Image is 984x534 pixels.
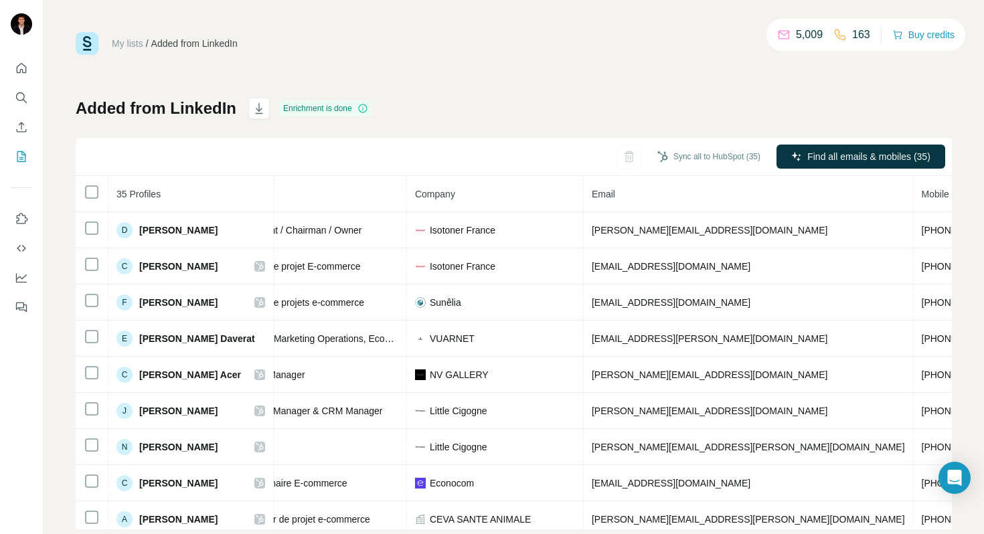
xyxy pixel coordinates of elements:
span: NV GALLERY [430,368,489,381]
span: [PERSON_NAME][EMAIL_ADDRESS][DOMAIN_NAME] [592,369,827,380]
div: D [116,222,133,238]
button: Use Surfe on LinkedIn [11,207,32,231]
div: J [116,403,133,419]
button: Buy credits [892,25,955,44]
span: [PERSON_NAME] [139,260,218,273]
span: [PERSON_NAME][EMAIL_ADDRESS][DOMAIN_NAME] [592,406,827,416]
span: [PERSON_NAME] [139,440,218,454]
span: [PERSON_NAME] Daverat [139,332,255,345]
button: Search [11,86,32,110]
button: Use Surfe API [11,236,32,260]
button: Dashboard [11,266,32,290]
img: company-logo [415,406,426,416]
span: [EMAIL_ADDRESS][DOMAIN_NAME] [592,297,750,308]
button: Find all emails & mobiles (35) [776,145,945,169]
span: President / Chairman / Owner [238,225,361,236]
span: Isotoner France [430,260,495,273]
div: A [116,511,133,527]
span: [EMAIL_ADDRESS][DOMAIN_NAME] [592,478,750,488]
span: Little Cigogne [430,404,487,418]
img: company-logo [415,369,426,380]
div: N [116,439,133,455]
span: CEVA SANTE ANIMALE [430,513,531,526]
img: company-logo [415,261,426,272]
span: Sunêlia [430,296,461,309]
span: [PERSON_NAME] [139,296,218,309]
span: Isotoner France [430,224,495,237]
span: Directeur de projet e-commerce [238,514,370,525]
span: [PERSON_NAME] [139,404,218,418]
p: 5,009 [796,27,823,43]
img: company-logo [415,478,426,488]
span: [EMAIL_ADDRESS][DOMAIN_NAME] [592,261,750,272]
span: [PERSON_NAME][EMAIL_ADDRESS][PERSON_NAME][DOMAIN_NAME] [592,514,905,525]
span: Little Cigogne [430,440,487,454]
span: [PERSON_NAME] [139,224,218,237]
span: [PERSON_NAME] Acer [139,368,241,381]
span: Company [415,189,455,199]
span: Mobile [922,189,949,199]
h1: Added from LinkedIn [76,98,236,119]
div: C [116,367,133,383]
button: Enrich CSV [11,115,32,139]
div: C [116,475,133,491]
div: Open Intercom Messenger [938,462,971,494]
span: [PERSON_NAME][EMAIL_ADDRESS][PERSON_NAME][DOMAIN_NAME] [592,442,905,452]
span: VUARNET [430,332,475,345]
span: 35 Profiles [116,189,161,199]
span: Gestionnaire E-commerce [238,478,347,488]
span: Find all emails & mobiles (35) [807,150,930,163]
span: [PERSON_NAME][EMAIL_ADDRESS][DOMAIN_NAME] [592,225,827,236]
span: Product Manager & CRM Manager [238,406,383,416]
img: Avatar [11,13,32,35]
div: F [116,294,133,310]
div: E [116,331,133,347]
span: Econocom [430,476,474,490]
div: Enrichment is done [279,100,372,116]
img: company-logo [415,442,426,452]
span: Cheffe de projet E-commerce [238,261,361,272]
span: [EMAIL_ADDRESS][PERSON_NAME][DOMAIN_NAME] [592,333,827,344]
img: company-logo [415,333,426,344]
p: 163 [852,27,870,43]
div: C [116,258,133,274]
li: / [146,37,149,50]
span: [PERSON_NAME] [139,513,218,526]
button: Feedback [11,295,32,319]
span: Cheffe de projets e-commerce [238,297,364,308]
button: My lists [11,145,32,169]
button: Sync all to HubSpot (35) [648,147,770,167]
img: company-logo [415,225,426,236]
div: Added from LinkedIn [151,37,238,50]
span: Email [592,189,615,199]
a: My lists [112,38,143,49]
img: Surfe Logo [76,32,98,55]
button: Quick start [11,56,32,80]
span: [PERSON_NAME] [139,476,218,490]
span: Onsite Manager [238,369,305,380]
img: company-logo [415,297,426,308]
